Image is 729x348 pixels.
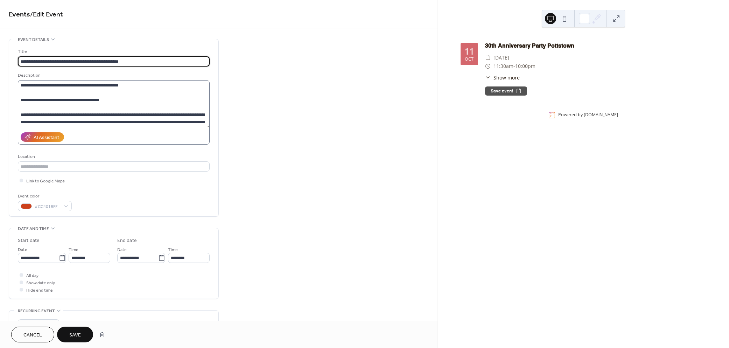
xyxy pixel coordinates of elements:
[18,307,55,315] span: Recurring event
[69,246,78,253] span: Time
[485,86,527,96] button: Save event
[35,203,61,210] span: #CC401BFF
[18,153,208,160] div: Location
[18,193,70,200] div: Event color
[34,134,59,141] div: AI Assistant
[558,112,618,118] div: Powered by
[515,62,535,70] span: 10:00pm
[21,132,64,142] button: AI Assistant
[493,74,520,81] span: Show more
[513,62,515,70] span: -
[485,62,491,70] div: ​
[18,225,49,232] span: Date and time
[23,332,42,339] span: Cancel
[57,327,93,342] button: Save
[117,237,137,244] div: End date
[485,42,706,50] div: 30th Anniversary Party Pottstown
[26,287,53,294] span: Hide end time
[168,246,178,253] span: Time
[485,54,491,62] div: ​
[26,272,38,279] span: All day
[493,62,513,70] span: 11:30am
[18,48,208,55] div: Title
[11,327,54,342] button: Cancel
[18,246,27,253] span: Date
[485,74,520,81] button: ​Show more
[18,72,208,79] div: Description
[485,74,491,81] div: ​
[117,246,127,253] span: Date
[9,8,30,21] a: Events
[26,178,65,185] span: Link to Google Maps
[26,279,55,287] span: Show date only
[18,237,40,244] div: Start date
[465,57,474,62] div: Oct
[69,332,81,339] span: Save
[18,36,49,43] span: Event details
[493,54,509,62] span: [DATE]
[30,8,63,21] span: / Edit Event
[464,47,474,56] div: 11
[584,112,618,118] a: [DOMAIN_NAME]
